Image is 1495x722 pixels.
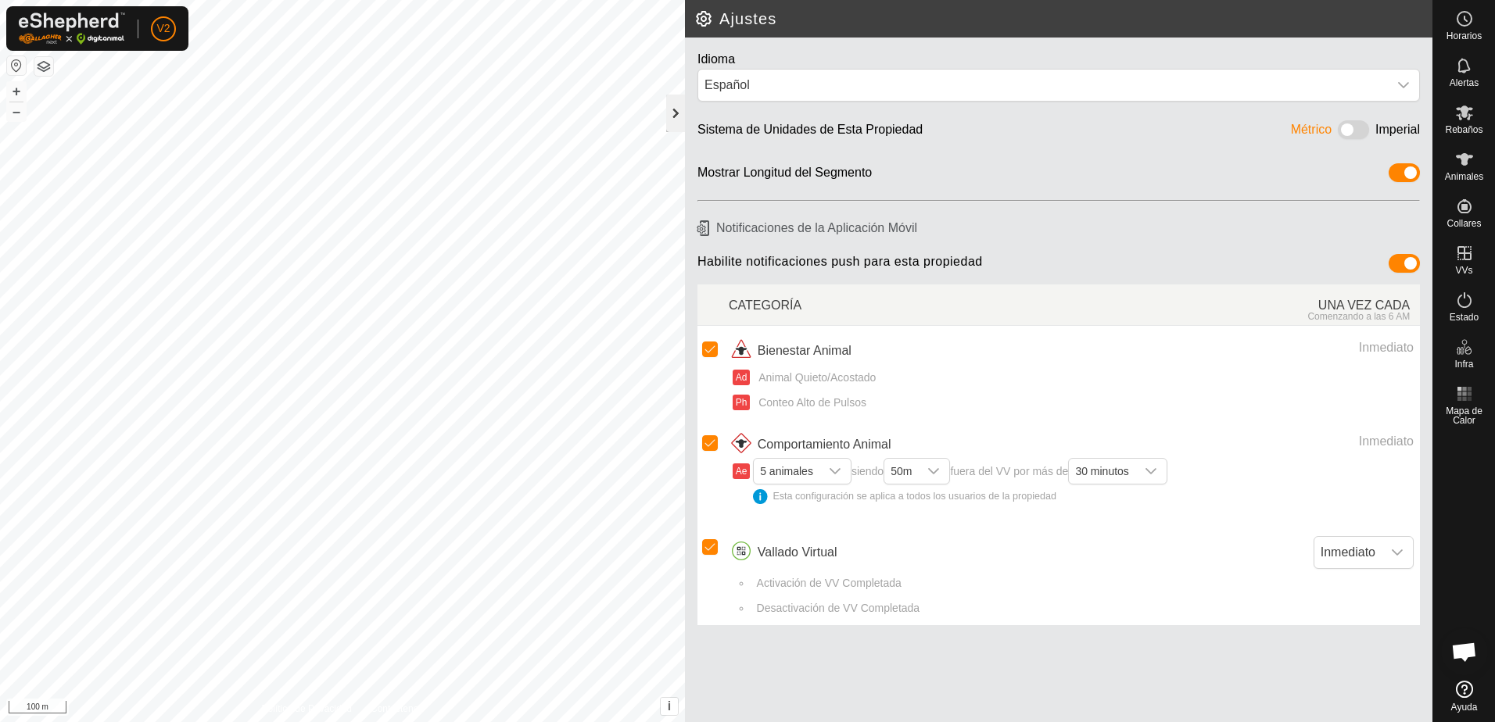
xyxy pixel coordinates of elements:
[1135,459,1167,484] div: dropdown trigger
[753,370,876,386] span: Animal Quieto/Acostado
[698,70,1388,101] span: Español
[753,395,866,411] span: Conteo Alto de Pulsos
[704,76,1382,95] div: Español
[1455,266,1472,275] span: VVs
[697,254,983,278] span: Habilite notificaciones push para esta propiedad
[1454,359,1473,369] span: Infra
[1450,313,1479,322] span: Estado
[1128,338,1414,357] div: Inmediato
[1450,78,1479,88] span: Alertas
[262,702,352,716] a: Política de Privacidad
[1382,537,1413,568] div: dropdown trigger
[7,102,26,121] button: –
[729,540,754,565] img: icono de vallados cirtuales
[34,57,53,76] button: Capas del Mapa
[884,459,918,484] span: 50m
[751,600,920,617] span: Desactivación de VV Completada
[753,465,1167,504] span: siendo fuera del VV por más de
[1069,459,1135,484] span: 30 minutos
[754,459,819,484] span: 5 animales
[7,56,26,75] button: Restablecer Mapa
[733,395,750,410] button: Ph
[733,370,750,385] button: Ad
[1128,432,1414,451] div: Inmediato
[1447,219,1481,228] span: Collares
[1375,120,1420,145] div: Imperial
[668,699,671,713] span: i
[697,120,923,145] div: Sistema de Unidades de Esta Propiedad
[1437,406,1491,425] span: Mapa de Calor
[694,9,1432,28] h2: Ajustes
[1074,288,1420,322] div: UNA VEZ CADA
[729,432,754,457] img: icono de comportamiento animal
[758,341,851,360] span: Bienestar Animal
[1291,120,1332,145] div: Métrico
[19,13,125,45] img: Logo Gallagher
[733,463,750,479] button: Ae
[371,702,423,716] a: Contáctenos
[691,214,1426,241] h6: Notificaciones de la Aplicación Móvil
[7,82,26,101] button: +
[1074,311,1410,322] div: Comenzando a las 6 AM
[751,575,902,592] span: Activación de VV Completada
[156,20,170,37] span: V2
[729,338,754,363] img: icono de bienestar animal
[1445,125,1482,134] span: Rebaños
[1433,674,1495,718] a: Ayuda
[1447,31,1482,41] span: Horarios
[729,288,1074,322] div: CATEGORÍA
[1445,172,1483,181] span: Animales
[1388,70,1419,101] div: dropdown trigger
[697,163,872,188] div: Mostrar Longitud del Segmento
[758,435,891,454] span: Comportamiento Animal
[1314,537,1382,568] span: Inmediato
[819,459,851,484] div: dropdown trigger
[918,459,949,484] div: dropdown trigger
[697,50,1420,69] div: Idioma
[1451,702,1478,712] span: Ayuda
[753,489,1167,504] div: Esta configuración se aplica a todos los usuarios de la propiedad
[758,543,837,562] span: Vallado Virtual
[1441,628,1488,675] div: Chat abierto
[661,698,678,715] button: i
